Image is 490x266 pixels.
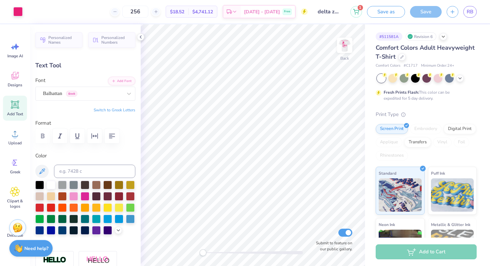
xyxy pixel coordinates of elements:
input: Untitled Design [313,5,345,18]
div: Digital Print [444,124,476,134]
div: Revision 6 [406,32,436,41]
img: Standard [379,178,422,212]
span: Personalized Names [48,35,78,45]
span: Neon Ink [379,221,395,228]
span: Standard [379,170,396,177]
label: Format [35,119,135,127]
span: Puff Ink [431,170,445,177]
span: Comfort Colors [376,63,400,69]
button: Add Font [108,77,135,85]
span: $18.52 [170,8,184,15]
span: Add Text [7,111,23,117]
span: Metallic & Glitter Ink [431,221,470,228]
input: – – [122,6,148,18]
div: Transfers [404,137,431,147]
div: Rhinestones [376,151,408,161]
span: Clipart & logos [4,198,26,209]
button: Personalized Names [35,32,82,48]
span: RB [467,8,473,16]
label: Submit to feature on our public gallery. [312,240,352,252]
div: Vinyl [433,137,452,147]
span: 1 [358,5,363,10]
img: Back [338,39,351,52]
span: Upload [8,140,22,146]
span: Decorate [7,233,23,238]
div: Accessibility label [200,249,206,256]
img: Shadow [86,256,110,264]
div: Embroidery [410,124,442,134]
div: Print Type [376,111,477,118]
span: Minimum Order: 24 + [421,63,454,69]
img: Stroke [43,256,66,264]
button: Switch to Greek Letters [94,107,135,113]
span: # C1717 [404,63,418,69]
label: Color [35,152,135,160]
span: Greek [10,169,20,175]
span: Free [284,9,290,14]
span: [DATE] - [DATE] [244,8,280,15]
input: e.g. 7428 c [54,165,135,178]
div: # 511581A [376,32,402,41]
div: This color can be expedited for 5 day delivery. [384,89,466,101]
strong: Fresh Prints Flash: [384,90,419,95]
div: Back [340,55,349,61]
span: Comfort Colors Adult Heavyweight T-Shirt [376,44,475,61]
div: Text Tool [35,61,135,70]
label: Font [35,77,45,84]
strong: Need help? [24,245,48,252]
span: $4,741.12 [192,8,213,15]
span: Personalized Numbers [101,35,131,45]
span: Designs [8,82,22,88]
button: 1 [350,6,362,18]
div: Applique [376,137,402,147]
div: Screen Print [376,124,408,134]
div: Foil [454,137,469,147]
button: Save as [367,6,405,18]
img: Metallic & Glitter Ink [431,230,474,263]
button: Personalized Numbers [88,32,135,48]
img: Neon Ink [379,230,422,263]
img: Puff Ink [431,178,474,212]
span: Image AI [7,53,23,59]
a: RB [463,6,477,18]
